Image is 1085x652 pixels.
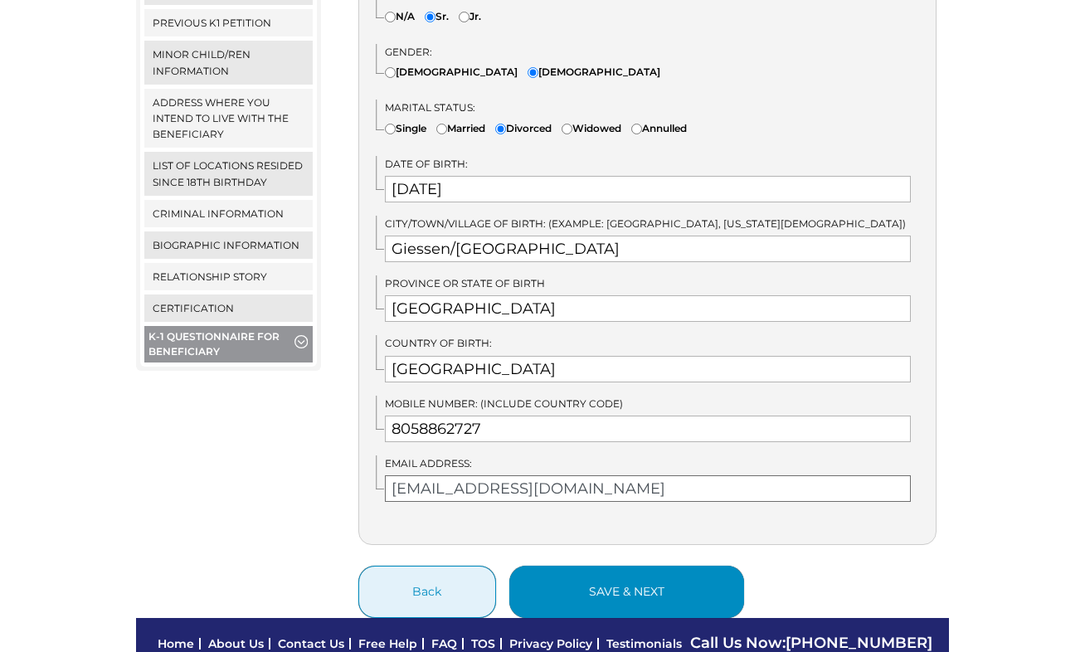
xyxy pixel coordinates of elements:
[385,217,906,230] span: City/Town/Village of Birth: (Example: [GEOGRAPHIC_DATA], [US_STATE][DEMOGRAPHIC_DATA])
[425,8,449,24] label: Sr.
[431,636,457,651] a: FAQ
[385,67,396,78] input: [DEMOGRAPHIC_DATA]
[144,231,313,259] a: Biographic Information
[385,101,475,114] span: Marital Status:
[385,64,518,80] label: [DEMOGRAPHIC_DATA]
[385,158,468,170] span: Date of Birth:
[562,120,621,136] label: Widowed
[509,566,744,618] button: save & next
[385,397,623,410] span: Mobile Number: (Include country code)
[459,12,470,22] input: Jr.
[144,152,313,195] a: List of locations resided since 18th birthday
[495,120,552,136] label: Divorced
[509,636,592,651] a: Privacy Policy
[144,89,313,148] a: Address where you intend to live with the beneficiary
[144,41,313,84] a: Minor Child/ren Information
[562,124,572,134] input: Widowed
[690,634,932,652] span: Call Us Now:
[436,124,447,134] input: Married
[358,566,496,618] button: Back
[158,636,194,651] a: Home
[528,67,538,78] input: [DEMOGRAPHIC_DATA]
[471,636,495,651] a: TOS
[144,326,313,367] button: K-1 Questionnaire for Beneficiary
[385,8,415,24] label: N/A
[631,124,642,134] input: Annulled
[144,9,313,36] a: Previous K1 Petition
[606,636,682,651] a: Testimonials
[528,64,660,80] label: [DEMOGRAPHIC_DATA]
[385,12,396,22] input: N/A
[436,120,485,136] label: Married
[786,634,932,652] a: [PHONE_NUMBER]
[144,294,313,322] a: Certification
[385,124,396,134] input: Single
[144,263,313,290] a: Relationship Story
[278,636,344,651] a: Contact Us
[358,636,417,651] a: Free Help
[631,120,687,136] label: Annulled
[144,200,313,227] a: Criminal Information
[495,124,506,134] input: Divorced
[385,46,432,58] span: Gender:
[459,8,481,24] label: Jr.
[385,120,426,136] label: Single
[425,12,435,22] input: Sr.
[385,457,472,470] span: Email Address:
[208,636,264,651] a: About Us
[385,337,492,349] span: Country of Birth:
[385,277,545,290] span: Province or State of Birth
